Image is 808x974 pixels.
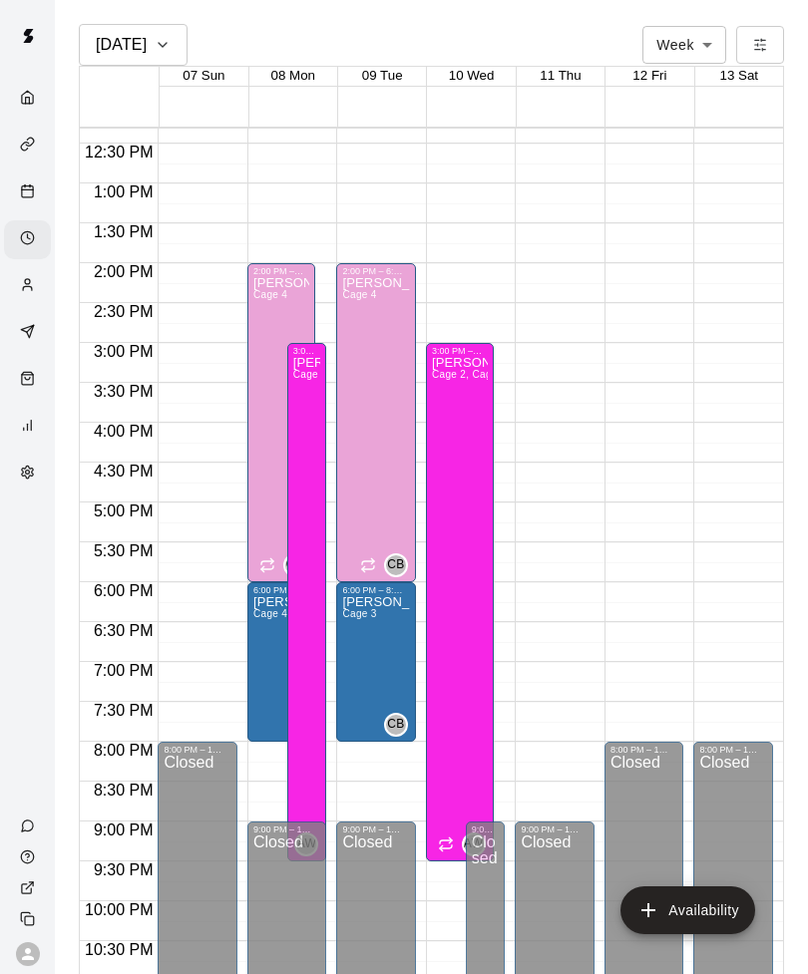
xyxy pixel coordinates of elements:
[183,68,224,83] button: 07 Sun
[89,343,159,360] span: 3:00 PM
[342,289,376,300] span: Cage 4
[89,502,159,519] span: 5:00 PM
[89,622,159,639] span: 6:30 PM
[89,742,159,759] span: 8:00 PM
[8,16,48,56] img: Swift logo
[89,702,159,719] span: 7:30 PM
[253,266,309,276] div: 2:00 PM – 6:00 PM
[432,369,588,380] span: Cage 2, Cage 1, Cage 3, Cage 4
[432,346,488,356] div: 3:00 PM – 9:30 PM
[89,223,159,240] span: 1:30 PM
[293,369,449,380] span: Cage 1, Cage 2, Cage 3, Cage 4
[699,745,767,755] div: 8:00 PM – 11:59 PM
[89,383,159,400] span: 3:30 PM
[342,608,376,619] span: Cage 3
[247,582,327,742] div: 6:00 PM – 8:00 PM: Available
[521,824,589,834] div: 9:00 PM – 11:59 PM
[4,811,55,841] a: Contact Us
[89,861,159,878] span: 9:30 PM
[247,263,315,582] div: 2:00 PM – 6:00 PM: Available
[287,343,327,861] div: 3:00 PM – 9:30 PM: Available
[426,343,494,861] div: 3:00 PM – 9:30 PM: Available
[336,263,416,582] div: 2:00 PM – 6:00 PM: Available
[271,68,315,83] button: 08 Mon
[342,266,410,276] div: 2:00 PM – 6:00 PM
[253,824,321,834] div: 9:00 PM – 11:59 PM
[89,782,159,799] span: 8:30 PM
[387,555,404,575] span: CB
[89,662,159,679] span: 7:00 PM
[283,553,307,577] div: Corey Betz
[472,824,500,834] div: 9:00 PM – 11:59 PM
[464,834,484,854] span: AW
[4,903,55,934] div: Copy public page link
[253,608,287,619] span: Cage 4
[4,841,55,872] a: Visit help center
[4,872,55,903] a: View public page
[79,24,188,66] button: [DATE]
[342,585,410,595] div: 6:00 PM – 8:00 PM
[384,553,408,577] div: Corey Betz
[293,346,321,356] div: 3:00 PM – 9:30 PM
[360,557,376,573] span: Recurring availability
[89,542,159,559] span: 5:30 PM
[89,582,159,599] span: 6:00 PM
[89,463,159,480] span: 4:30 PM
[259,557,275,573] span: Recurring availability
[286,555,303,575] span: CB
[80,144,158,161] span: 12:30 PM
[336,582,416,742] div: 6:00 PM – 8:00 PM: Available
[387,715,404,735] span: CB
[89,303,159,320] span: 2:30 PM
[449,68,495,83] button: 10 Wed
[89,263,159,280] span: 2:00 PM
[362,68,403,83] button: 09 Tue
[632,68,666,83] button: 12 Fri
[80,941,158,958] span: 10:30 PM
[89,821,159,838] span: 9:00 PM
[80,901,158,918] span: 10:00 PM
[384,713,408,737] div: Colby Betz
[342,824,410,834] div: 9:00 PM – 11:59 PM
[610,745,678,755] div: 8:00 PM – 11:59 PM
[720,68,759,83] button: 13 Sat
[540,68,581,83] button: 11 Thu
[620,886,755,934] button: add
[642,26,726,63] div: Week
[89,183,159,200] span: 1:00 PM
[89,423,159,440] span: 4:00 PM
[253,289,287,300] span: Cage 4
[438,836,454,852] span: Recurring availability
[253,585,321,595] div: 6:00 PM – 8:00 PM
[164,745,231,755] div: 8:00 PM – 11:59 PM
[96,31,147,59] h6: [DATE]
[462,832,486,856] div: Amber Wherley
